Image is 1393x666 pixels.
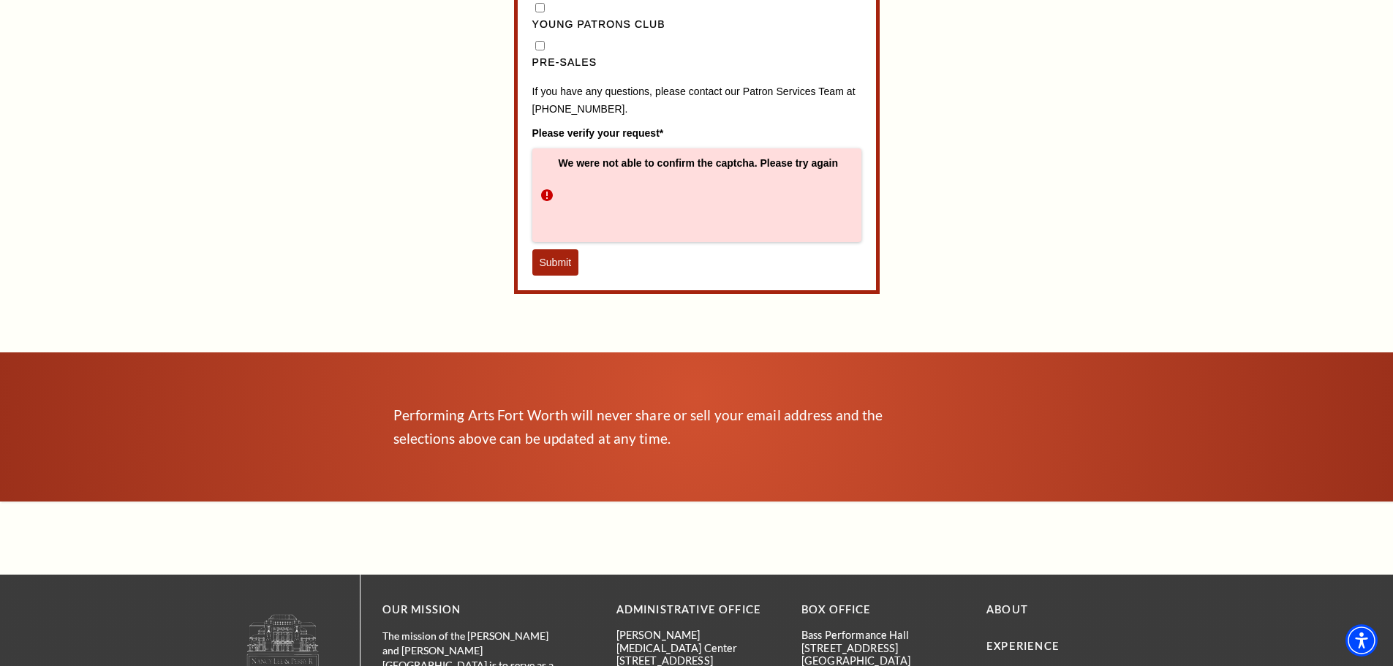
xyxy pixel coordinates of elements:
[616,629,779,654] p: [PERSON_NAME][MEDICAL_DATA] Center
[986,640,1060,652] a: Experience
[532,54,861,72] label: Pre-Sales
[382,601,565,619] p: OUR MISSION
[393,404,905,450] p: Performing Arts Fort Worth will never share or sell your email address and the selections above c...
[532,249,579,276] button: Submit
[1345,624,1378,656] div: Accessibility Menu
[532,16,861,34] label: Young Patrons Club
[616,601,779,619] p: Administrative Office
[532,83,861,118] p: If you have any questions, please contact our Patron Services Team at [PHONE_NUMBER].
[801,629,964,641] p: Bass Performance Hall
[801,642,964,654] p: [STREET_ADDRESS]
[559,169,781,226] iframe: reCAPTCHA
[532,125,861,141] label: Please verify your request*
[532,148,861,242] div: We were not able to confirm the captcha. Please try again
[986,603,1028,616] a: About
[801,601,964,619] p: BOX OFFICE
